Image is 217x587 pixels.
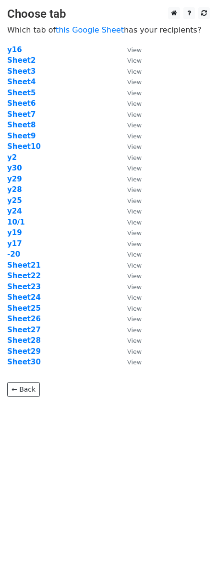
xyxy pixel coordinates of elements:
small: View [127,143,142,150]
a: y28 [7,185,22,194]
small: View [127,294,142,301]
a: View [118,121,142,129]
a: y30 [7,164,22,172]
small: View [127,122,142,129]
small: View [127,100,142,107]
strong: y2 [7,153,17,162]
a: View [118,315,142,323]
a: View [118,358,142,366]
a: View [118,153,142,162]
a: View [118,293,142,302]
small: View [127,186,142,193]
a: Sheet21 [7,261,41,270]
small: View [127,111,142,118]
small: View [127,219,142,226]
a: y24 [7,207,22,215]
small: View [127,251,142,258]
a: View [118,347,142,356]
a: Sheet27 [7,326,41,334]
a: Sheet3 [7,67,36,76]
a: View [118,175,142,183]
a: Sheet9 [7,132,36,140]
a: View [118,45,142,54]
a: View [118,110,142,119]
a: View [118,196,142,205]
a: View [118,185,142,194]
a: this Google Sheet [56,25,124,34]
a: 10/1 [7,218,25,226]
a: View [118,271,142,280]
a: Sheet6 [7,99,36,108]
small: View [127,327,142,334]
small: View [127,240,142,248]
a: Sheet25 [7,304,41,313]
a: Sheet7 [7,110,36,119]
a: -20 [7,250,20,259]
a: View [118,99,142,108]
a: Sheet29 [7,347,41,356]
a: View [118,326,142,334]
a: y17 [7,239,22,248]
small: View [127,79,142,86]
small: View [127,90,142,97]
a: y29 [7,175,22,183]
small: View [127,316,142,323]
a: View [118,164,142,172]
small: View [127,337,142,344]
small: View [127,359,142,366]
a: Sheet24 [7,293,41,302]
small: View [127,283,142,291]
a: View [118,304,142,313]
small: View [127,165,142,172]
small: View [127,262,142,269]
small: View [127,176,142,183]
a: Sheet5 [7,89,36,97]
a: Sheet23 [7,282,41,291]
a: View [118,282,142,291]
a: Sheet28 [7,336,41,345]
a: y16 [7,45,22,54]
a: Sheet8 [7,121,36,129]
a: View [118,67,142,76]
small: View [127,154,142,161]
p: Which tab of has your recipients? [7,25,210,35]
a: Sheet22 [7,271,41,280]
a: View [118,56,142,65]
strong: Sheet26 [7,315,41,323]
a: Sheet10 [7,142,41,151]
a: Sheet30 [7,358,41,366]
a: y25 [7,196,22,205]
a: Sheet2 [7,56,36,65]
a: y19 [7,228,22,237]
a: View [118,78,142,86]
small: View [127,197,142,204]
h3: Choose tab [7,7,210,21]
a: Sheet4 [7,78,36,86]
a: View [118,239,142,248]
a: View [118,261,142,270]
a: View [118,132,142,140]
a: View [118,228,142,237]
a: View [118,336,142,345]
small: View [127,46,142,54]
